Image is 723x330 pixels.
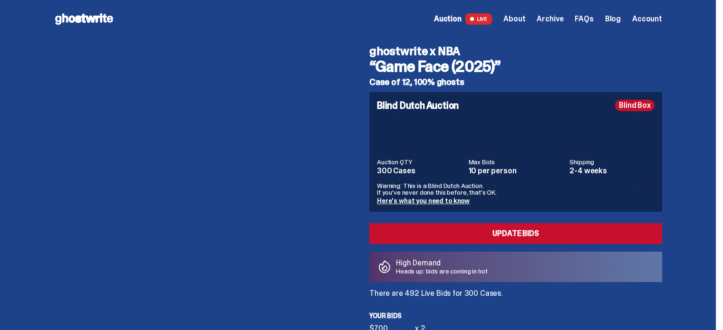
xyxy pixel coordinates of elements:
[377,159,463,165] dt: Auction QTY
[569,159,655,165] dt: Shipping
[605,15,621,23] a: Blog
[503,15,525,23] a: About
[377,167,463,175] dd: 300 Cases
[569,167,655,175] dd: 2-4 weeks
[575,15,593,23] a: FAQs
[465,13,492,25] span: LIVE
[632,15,662,23] a: Account
[377,197,470,205] a: Here's what you need to know
[396,268,488,274] p: Heads up: bids are coming in hot
[434,15,462,23] span: Auction
[369,78,662,86] h5: Case of 12, 100% ghosts
[396,259,488,267] p: High Demand
[369,59,662,74] h3: “Game Face (2025)”
[537,15,563,23] a: Archive
[615,100,655,111] div: Blind Box
[377,182,655,196] p: Warning: This is a Blind Dutch Auction. If you’ve never done this before, that’s OK.
[469,167,564,175] dd: 10 per person
[434,13,492,25] a: Auction LIVE
[469,159,564,165] dt: Max Bids
[369,46,662,57] h4: ghostwrite x NBA
[369,290,662,297] p: There are 492 Live Bids for 300 Cases.
[369,223,662,244] a: Update Bids
[369,312,662,319] p: Your bids
[377,101,459,110] h4: Blind Dutch Auction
